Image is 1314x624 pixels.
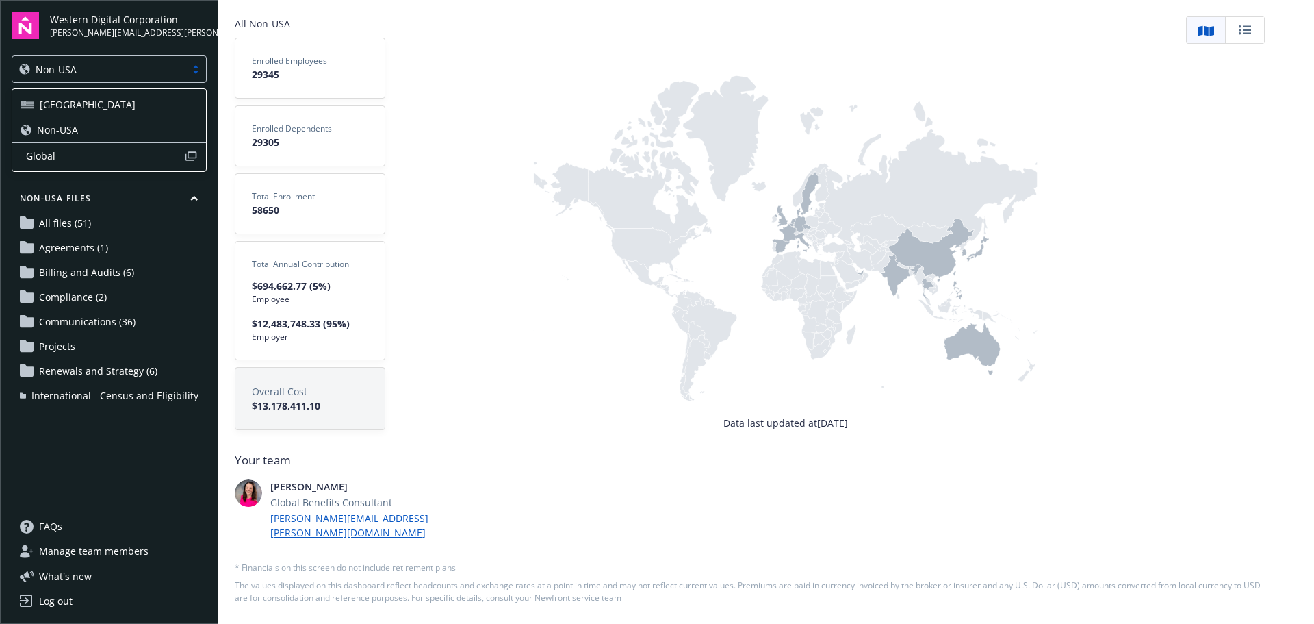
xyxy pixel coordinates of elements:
[31,385,198,407] span: International - Census and Eligibility
[270,479,432,494] span: [PERSON_NAME]
[39,516,62,538] span: FAQs
[12,540,207,562] a: Manage team members
[1276,499,1298,521] a: Next
[12,286,207,308] a: Compliance (2)
[723,416,848,430] span: Data last updated at [DATE]
[12,516,207,538] a: FAQs
[252,258,368,271] span: Total Annual Contribution
[50,27,207,39] span: [PERSON_NAME][EMAIL_ADDRESS][PERSON_NAME][DOMAIN_NAME]
[252,293,368,305] span: Employee
[12,311,207,333] a: Communications (36)
[252,203,368,217] span: 58650
[252,316,368,331] span: $12,483,748.33 (95%)
[37,123,78,137] span: Non-USA
[39,569,92,584] span: What ' s new
[270,511,432,540] a: [PERSON_NAME][EMAIL_ADDRESS][PERSON_NAME][DOMAIN_NAME]
[252,190,368,203] span: Total Enrollment
[12,569,114,584] button: What's new
[39,590,73,612] div: Log out
[39,336,75,358] span: Projects
[252,279,368,293] span: $694,662.77 (5%)
[235,562,1265,574] span: * Financials on this screen do not include retirement plans
[40,97,136,112] span: [GEOGRAPHIC_DATA]
[12,192,207,210] button: Non-USA Files
[252,331,368,343] span: Employer
[12,385,207,407] a: International - Census and Eligibility
[12,212,207,234] a: All files (51)
[252,384,368,399] span: Overall Cost
[12,360,207,382] a: Renewals and Strategy (6)
[252,123,368,135] span: Enrolled Dependents
[12,12,39,39] img: navigator-logo.svg
[235,452,1265,469] span: Your team
[12,262,207,284] a: Billing and Audits (6)
[50,12,207,27] span: Western Digital Corporation
[50,12,207,39] button: Western Digital Corporation[PERSON_NAME][EMAIL_ADDRESS][PERSON_NAME][DOMAIN_NAME]
[270,495,432,510] span: Global Benefits Consultant
[26,149,184,163] span: Global
[252,55,368,67] span: Enrolled Employees
[39,540,149,562] span: Manage team members
[252,399,368,413] span: $13,178,411.10
[12,336,207,358] a: Projects
[39,286,107,308] span: Compliance (2)
[36,62,77,77] span: Non-USA
[39,311,136,333] span: Communications (36)
[39,262,134,284] span: Billing and Audits (6)
[235,579,1265,604] span: The values displayed on this dashboard reflect headcounts and exchange rates at a point in time a...
[39,360,157,382] span: Renewals and Strategy (6)
[39,212,91,234] span: All files (51)
[39,237,108,259] span: Agreements (1)
[252,135,368,149] span: 29305
[235,16,385,31] span: All Non-USA
[12,237,207,259] a: Agreements (1)
[235,479,262,507] img: photo
[252,67,368,82] span: 29345
[19,62,179,77] span: Non-USA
